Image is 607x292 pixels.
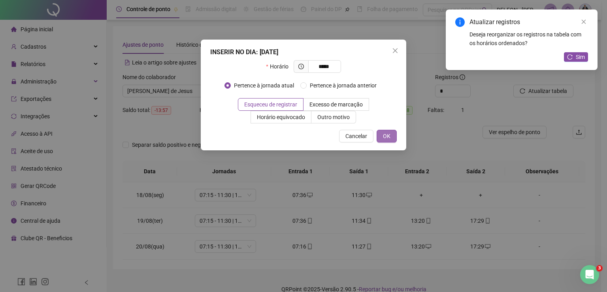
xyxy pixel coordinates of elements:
[317,114,350,120] span: Outro motivo
[298,64,304,69] span: clock-circle
[469,17,588,27] div: Atualizar registros
[455,17,465,27] span: info-circle
[345,132,367,140] span: Cancelar
[231,81,297,90] span: Pertence à jornada atual
[309,101,363,108] span: Excesso de marcação
[392,47,398,54] span: close
[580,265,599,284] iframe: Intercom live chat
[469,30,588,47] div: Deseja reorganizar os registros na tabela com os horários ordenados?
[377,130,397,142] button: OK
[389,44,402,57] button: Close
[564,52,588,62] button: Sim
[257,114,305,120] span: Horário equivocado
[244,101,297,108] span: Esqueceu de registrar
[339,130,373,142] button: Cancelar
[581,19,586,25] span: close
[266,60,293,73] label: Horário
[596,265,603,271] span: 3
[567,54,573,60] span: reload
[579,17,588,26] a: Close
[576,53,585,61] span: Sim
[210,47,397,57] div: INSERIR NO DIA : [DATE]
[383,132,390,140] span: OK
[307,81,380,90] span: Pertence à jornada anterior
